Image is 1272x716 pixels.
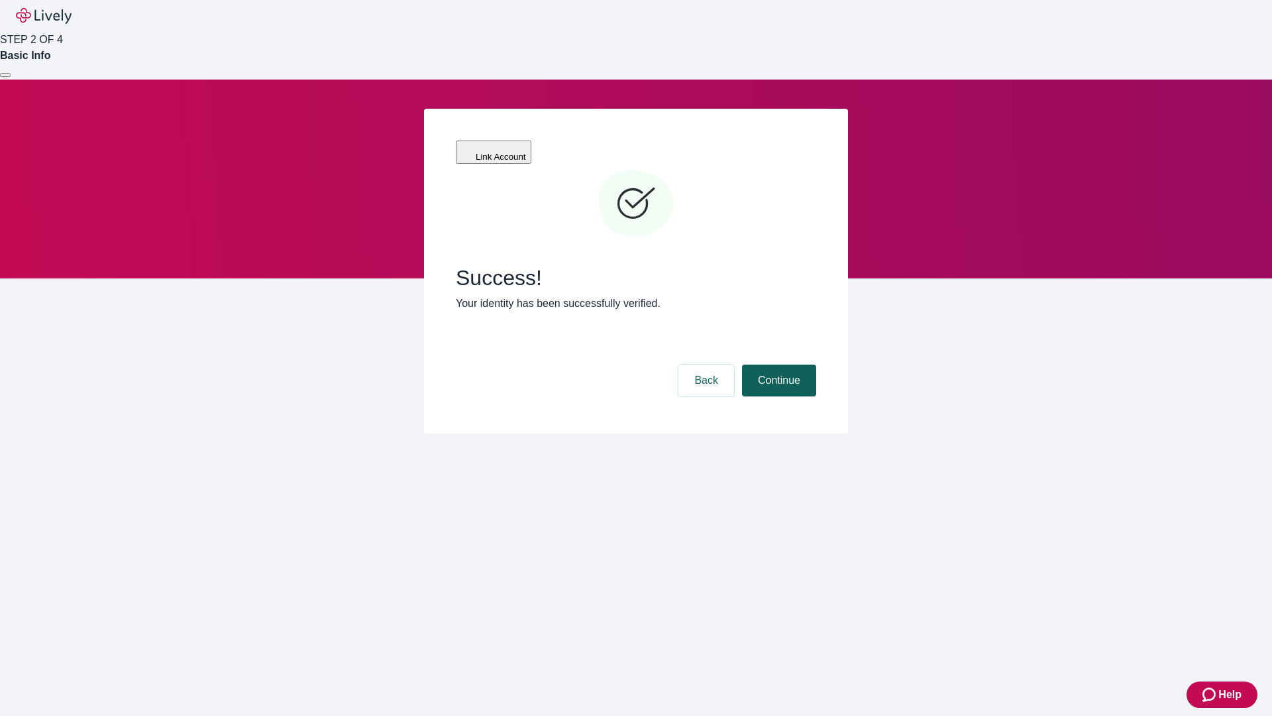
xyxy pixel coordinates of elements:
button: Continue [742,365,816,396]
svg: Checkmark icon [596,164,676,244]
span: Help [1218,687,1242,703]
img: Lively [16,8,72,24]
span: Success! [456,265,816,290]
button: Link Account [456,141,531,164]
button: Back [678,365,734,396]
svg: Zendesk support icon [1202,687,1218,703]
p: Your identity has been successfully verified. [456,296,816,312]
button: Zendesk support iconHelp [1187,682,1257,708]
